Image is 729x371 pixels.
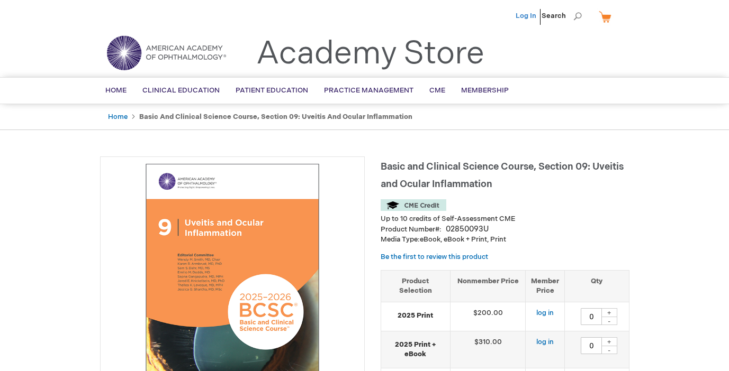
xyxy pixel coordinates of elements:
div: - [601,317,617,325]
th: Nonmember Price [450,270,526,302]
th: Qty [565,270,629,302]
span: Practice Management [324,86,413,95]
strong: Product Number [381,225,442,234]
th: Product Selection [381,270,451,302]
a: log in [536,309,554,317]
input: Qty [581,308,602,325]
img: CME Credit [381,199,446,211]
input: Qty [581,337,602,354]
div: + [601,337,617,346]
span: Membership [461,86,509,95]
a: Log In [516,12,536,20]
span: CME [429,86,445,95]
div: - [601,346,617,354]
div: + [601,308,617,317]
strong: Basic and Clinical Science Course, Section 09: Uveitis and Ocular Inflammation [139,113,412,121]
td: $310.00 [450,331,526,368]
li: Up to 10 credits of Self-Assessment CME [381,214,629,224]
td: $200.00 [450,302,526,331]
strong: Media Type: [381,235,420,244]
a: log in [536,338,554,346]
th: Member Price [526,270,565,302]
span: Home [105,86,127,95]
a: Be the first to review this product [381,253,488,261]
span: Search [542,5,582,26]
a: Academy Store [256,35,484,73]
div: 02850093U [446,224,489,235]
p: eBook, eBook + Print, Print [381,235,629,245]
span: Clinical Education [142,86,220,95]
a: Home [108,113,128,121]
strong: 2025 Print + eBook [386,340,445,359]
span: Patient Education [236,86,308,95]
strong: 2025 Print [386,311,445,321]
span: Basic and Clinical Science Course, Section 09: Uveitis and Ocular Inflammation [381,161,624,190]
